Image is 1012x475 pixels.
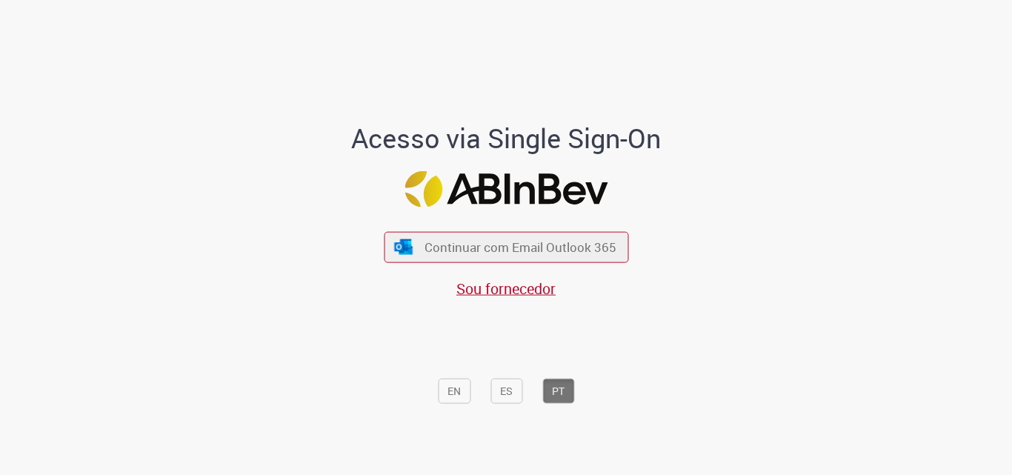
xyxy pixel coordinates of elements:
img: Logo ABInBev [405,170,607,207]
img: ícone Azure/Microsoft 360 [393,239,414,254]
button: ícone Azure/Microsoft 360 Continuar com Email Outlook 365 [384,232,628,262]
button: EN [438,378,470,403]
a: Sou fornecedor [456,278,556,298]
button: ES [490,378,522,403]
button: PT [542,378,574,403]
span: Continuar com Email Outlook 365 [425,239,616,256]
h1: Acesso via Single Sign-On [301,124,712,153]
